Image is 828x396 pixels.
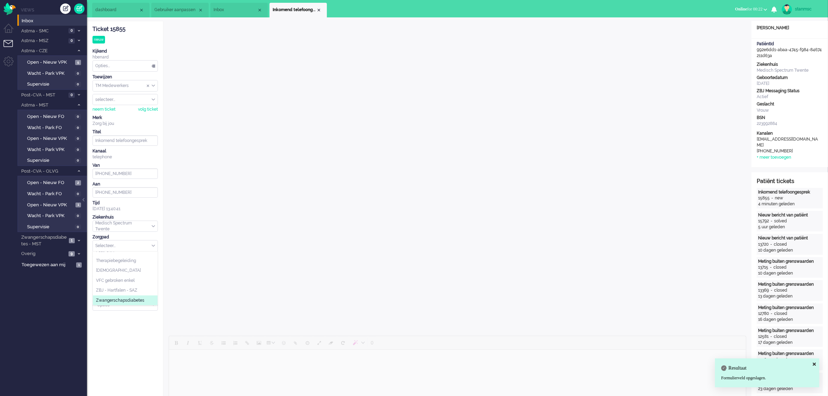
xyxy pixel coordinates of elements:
[27,70,73,77] span: Wacht - Park VPK
[758,235,821,241] div: Nieuw bericht van patiënt
[93,36,105,43] div: nieuw
[757,94,823,100] div: Actief
[75,114,81,119] span: 0
[758,311,769,317] div: 12780
[316,7,322,13] div: Close tab
[721,365,813,371] h4: Resultaat
[93,200,158,212] div: [DATE] 13:40:41
[795,6,821,13] div: stanmsc
[20,179,86,186] a: Open - Nieuw FO 2
[3,56,19,72] li: Admin menu
[93,148,158,154] div: Kanaal
[758,241,769,247] div: 13720
[20,261,87,268] a: Toegewezen aan mij 1
[20,102,74,109] span: Astma - MST
[20,69,86,77] a: Wacht - Park VPK 0
[3,3,574,15] body: Rich Text Area. Press ALT-0 for help.
[20,92,66,98] span: Post-CVA - MST
[757,155,791,160] div: + meer toevoegen
[75,125,81,130] span: 0
[20,212,86,219] a: Wacht - Park VPK 0
[758,189,821,195] div: Inkomend telefoongesprek
[769,241,774,247] div: -
[20,156,86,164] a: Supervisie 0
[758,305,821,311] div: Meting buiten grenswaarden
[69,251,75,256] span: 9
[93,48,158,54] div: Kijkend
[27,157,73,164] span: Supervisie
[20,145,86,153] a: Wacht - Park VPK 0
[93,266,158,276] li: Thuismonitoring
[75,224,81,230] span: 0
[93,285,158,295] li: ZBJ - Hartfalen - SAZ
[3,40,19,56] li: Tickets menu
[27,59,73,66] span: Open - Nieuw VPK
[758,357,769,363] div: 12260
[3,24,19,39] li: Dashboard menu
[60,3,71,14] div: Creëer ticket
[27,146,73,153] span: Wacht - Park VPK
[93,94,158,105] div: Assign User
[758,224,821,230] div: 5 uur geleden
[758,334,769,340] div: 12581
[782,4,792,15] img: avatar
[93,115,158,121] div: Merk
[721,375,813,381] div: Formulierveld opgeslagen.
[758,351,821,357] div: Meting buiten grenswaarden
[757,136,819,148] div: [EMAIL_ADDRESS][DOMAIN_NAME]
[96,287,137,293] span: ZBJ - Hartfalen - SAZ
[214,7,257,13] span: Inbox
[75,60,81,65] span: 5
[93,299,158,311] div: Select Tags
[735,7,747,11] span: Online
[769,287,774,293] div: -
[93,276,158,286] li: VFC gebroken enkel
[758,293,821,299] div: 13 dagen geleden
[27,202,74,208] span: Open - Nieuw VPK
[735,7,763,11] span: for 00:22
[757,115,823,121] div: BSN
[758,340,821,346] div: 17 dagen geleden
[96,268,141,274] span: [DEMOGRAPHIC_DATA]
[75,82,81,87] span: 0
[75,203,81,208] span: 1
[20,58,86,66] a: Open - Nieuw VPK 5
[93,187,158,198] input: +31612345678
[758,195,770,201] div: 15855
[758,317,821,323] div: 16 dagen geleden
[93,181,158,187] div: Aan
[69,38,75,43] span: 0
[774,287,787,293] div: closed
[93,129,158,135] div: Titel
[75,147,81,152] span: 0
[139,7,144,13] div: Close tab
[757,101,823,107] div: Geslacht
[780,4,821,15] a: stanmsc
[75,213,81,219] span: 0
[74,3,85,14] a: Quick Ticket
[93,74,158,80] div: Toewijzen
[270,3,327,17] li: 15855
[154,7,198,13] span: Gebruiker aanpassen
[96,278,135,284] span: VFC gebroken enkel
[757,81,823,87] div: [DATE]
[75,180,81,185] span: 2
[69,238,75,243] span: 1
[758,212,821,218] div: Nieuw bericht van patiënt
[20,80,86,88] a: Supervisie 0
[758,218,769,224] div: 15792
[93,25,158,33] div: Ticket 15855
[20,28,66,34] span: Astma - SMC
[758,270,821,276] div: 10 dagen geleden
[151,3,209,17] li: user50
[769,334,774,340] div: -
[757,177,823,185] div: Patiënt tickets
[21,7,87,13] li: Views
[20,168,74,175] span: Post-CVA - OLVG
[758,259,821,264] div: Meting buiten grenswaarden
[27,191,73,197] span: Wacht - Park FO
[20,190,86,197] a: Wacht - Park FO 0
[731,2,771,17] li: Onlinefor 00:22
[198,7,203,13] div: Close tab
[93,163,158,168] div: Van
